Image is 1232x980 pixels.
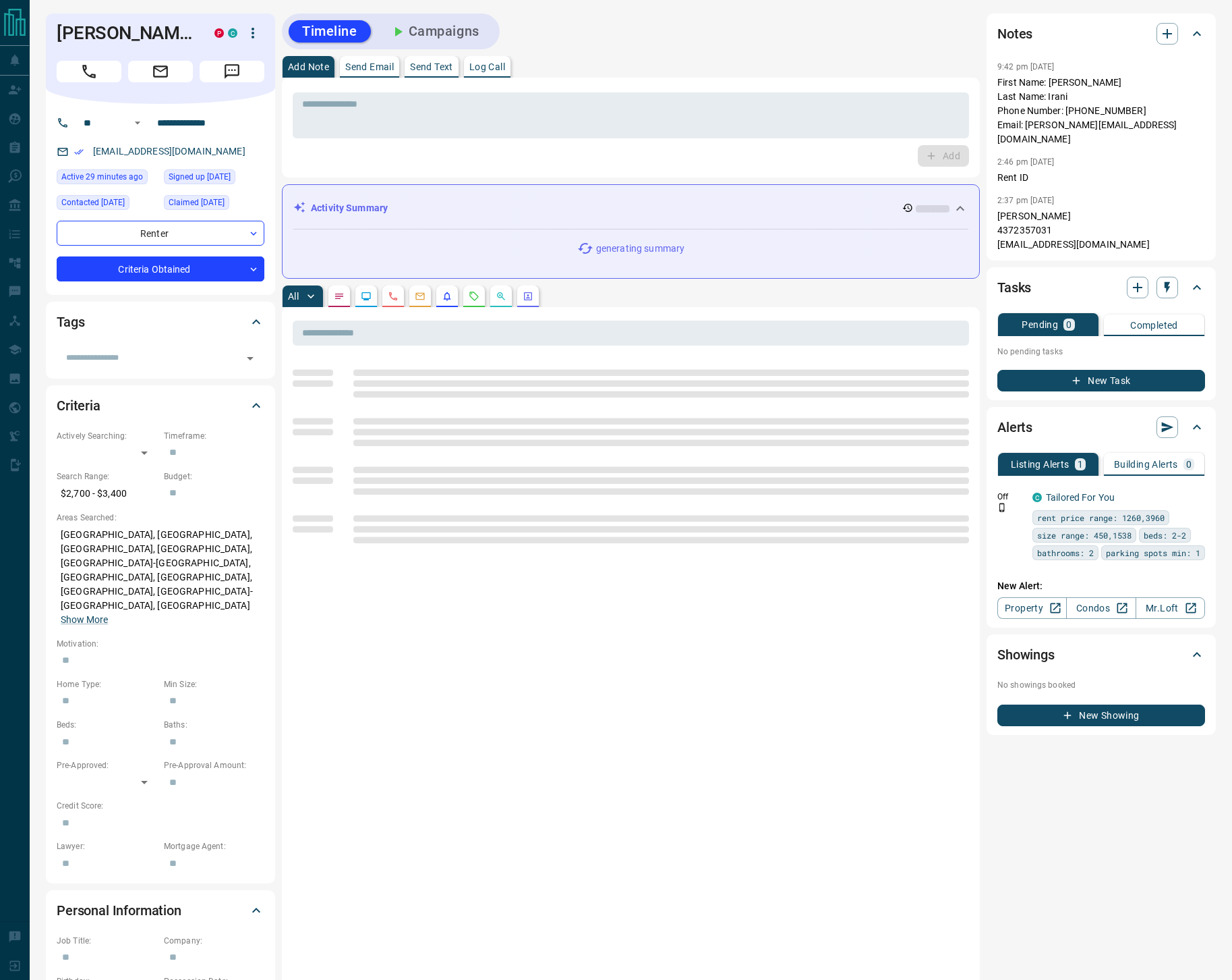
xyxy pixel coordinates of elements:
p: Motivation: [57,638,264,650]
a: Mr.Loft [1136,597,1205,619]
p: Activity Summary [311,201,388,215]
div: Tasks [997,271,1205,304]
p: generating summary [596,242,684,256]
span: parking spots min: 1 [1106,546,1200,560]
p: Search Range: [57,470,157,483]
div: condos.ca [228,28,237,38]
a: Condos [1066,597,1136,619]
svg: Email Verified [74,147,84,157]
span: Message [200,61,264,82]
div: Showings [997,638,1205,671]
p: Mortgage Agent: [164,840,264,852]
p: 2:46 pm [DATE] [997,157,1055,167]
div: condos.ca [1032,493,1042,502]
button: Campaigns [376,20,493,43]
h2: Showings [997,644,1055,665]
div: Criteria Obtained [57,256,264,281]
p: Send Email [345,62,394,72]
p: [GEOGRAPHIC_DATA], [GEOGRAPHIC_DATA], [GEOGRAPHIC_DATA], [GEOGRAPHIC_DATA], [GEOGRAPHIC_DATA]-[GE... [57,524,264,631]
p: Lawyer: [57,840,157,852]
p: Beds: [57,719,157,731]
h2: Tags [57,311,84,333]
p: Add Note [288,62,329,72]
span: Contacted [DATE] [61,196,125,209]
p: Building Alerts [1114,460,1178,469]
p: 0 [1066,320,1072,329]
p: Job Title: [57,935,157,947]
h2: Tasks [997,277,1031,298]
p: Home Type: [57,678,157,690]
p: 2:37 pm [DATE] [997,196,1055,205]
span: Claimed [DATE] [169,196,225,209]
p: No showings booked [997,679,1205,691]
span: size range: 450,1538 [1037,528,1132,542]
p: Budget: [164,470,264,483]
p: Listing Alerts [1011,460,1069,469]
p: First Name: [PERSON_NAME] Last Name: Irani Phone Number: [PHONE_NUMBER] Email: [PERSON_NAME][EMAI... [997,76,1205,146]
p: [PERSON_NAME] 4372357031 [EMAIL_ADDRESS][DOMAIN_NAME] [997,209,1205,252]
div: Personal Information [57,894,264,927]
span: bathrooms: 2 [1037,546,1094,560]
p: New Alert: [997,579,1205,593]
p: 0 [1186,460,1192,469]
svg: Agent Actions [523,291,533,302]
div: Tue Mar 29 2022 [164,195,264,214]
p: No pending tasks [997,342,1205,362]
h2: Alerts [997,416,1032,438]
button: Open [129,115,146,131]
div: Tags [57,306,264,338]
h2: Personal Information [57,900,181,921]
p: Pre-Approval Amount: [164,759,264,771]
p: Timeframe: [164,430,264,442]
div: Activity Summary [293,196,968,221]
p: Completed [1130,321,1178,330]
svg: Lead Browsing Activity [361,291,372,302]
svg: Requests [469,291,479,302]
div: Sat Aug 16 2025 [57,195,157,214]
p: Min Size: [164,678,264,690]
svg: Emails [415,291,426,302]
p: Company: [164,935,264,947]
div: Mon Mar 28 2022 [164,169,264,188]
p: 1 [1078,460,1083,469]
h2: Notes [997,23,1032,45]
button: New Task [997,370,1205,391]
span: Signed up [DATE] [169,170,231,184]
button: Timeline [289,20,371,43]
div: property.ca [214,28,224,38]
div: Renter [57,221,264,246]
p: Log Call [469,62,505,72]
p: Baths: [164,719,264,731]
p: Pre-Approved: [57,759,157,771]
svg: Notes [334,291,345,302]
p: Off [997,491,1024,503]
span: Call [57,61,121,82]
p: Credit Score: [57,800,264,812]
svg: Push Notification Only [997,503,1007,512]
h1: [PERSON_NAME] [57,22,194,44]
a: Property [997,597,1067,619]
div: Notes [997,18,1205,50]
span: beds: 2-2 [1144,528,1186,542]
p: Actively Searching: [57,430,157,442]
div: Mon Aug 18 2025 [57,169,157,188]
div: Alerts [997,411,1205,443]
button: New Showing [997,705,1205,726]
p: All [288,292,299,301]
span: Active 29 minutes ago [61,170,143,184]
p: Rent ID [997,171,1205,185]
a: [EMAIL_ADDRESS][DOMAIN_NAME] [93,146,245,157]
p: $2,700 - $3,400 [57,483,157,505]
p: Pending [1022,320,1058,329]
button: Show More [61,613,108,627]
div: Criteria [57,389,264,422]
button: Open [241,349,260,368]
h2: Criteria [57,395,100,416]
svg: Opportunities [496,291,506,302]
span: Email [128,61,193,82]
span: rent price range: 1260,3960 [1037,511,1165,524]
a: Tailored For You [1046,492,1115,503]
p: 9:42 pm [DATE] [997,62,1055,72]
svg: Calls [388,291,399,302]
p: Send Text [410,62,453,72]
